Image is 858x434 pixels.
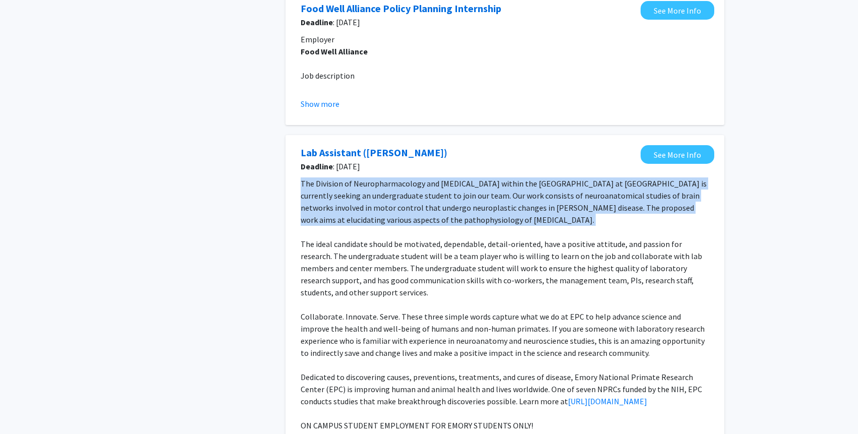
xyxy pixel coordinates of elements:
p: The Division of Neuropharmacology and [MEDICAL_DATA] within the [GEOGRAPHIC_DATA] at [GEOGRAPHIC_... [301,177,709,226]
span: : [DATE] [301,160,636,172]
a: Opens in a new tab [301,145,447,160]
button: Show more [301,98,339,110]
a: Opens in a new tab [641,1,714,20]
b: Deadline [301,161,333,171]
strong: Food Well Alliance [301,46,368,56]
span: : [DATE] [301,16,636,28]
iframe: Chat [8,389,43,426]
a: Opens in a new tab [301,1,501,16]
p: Job description [301,70,709,82]
p: Collaborate. Innovate. Serve. These three simple words capture what we do at EPC to help advance ... [301,311,709,359]
p: Dedicated to discovering causes, preventions, treatments, and cures of disease, Emory National Pr... [301,371,709,407]
a: Opens in a new tab [641,145,714,164]
p: Employer [301,33,709,45]
a: [URL][DOMAIN_NAME] [568,396,647,406]
p: The ideal candidate should be motivated, dependable, detail-oriented, have a positive attitude, a... [301,238,709,298]
b: Deadline [301,17,333,27]
span: ON CAMPUS STUDENT EMPLOYMENT FOR EMORY STUDENTS ONLY! [301,420,533,430]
